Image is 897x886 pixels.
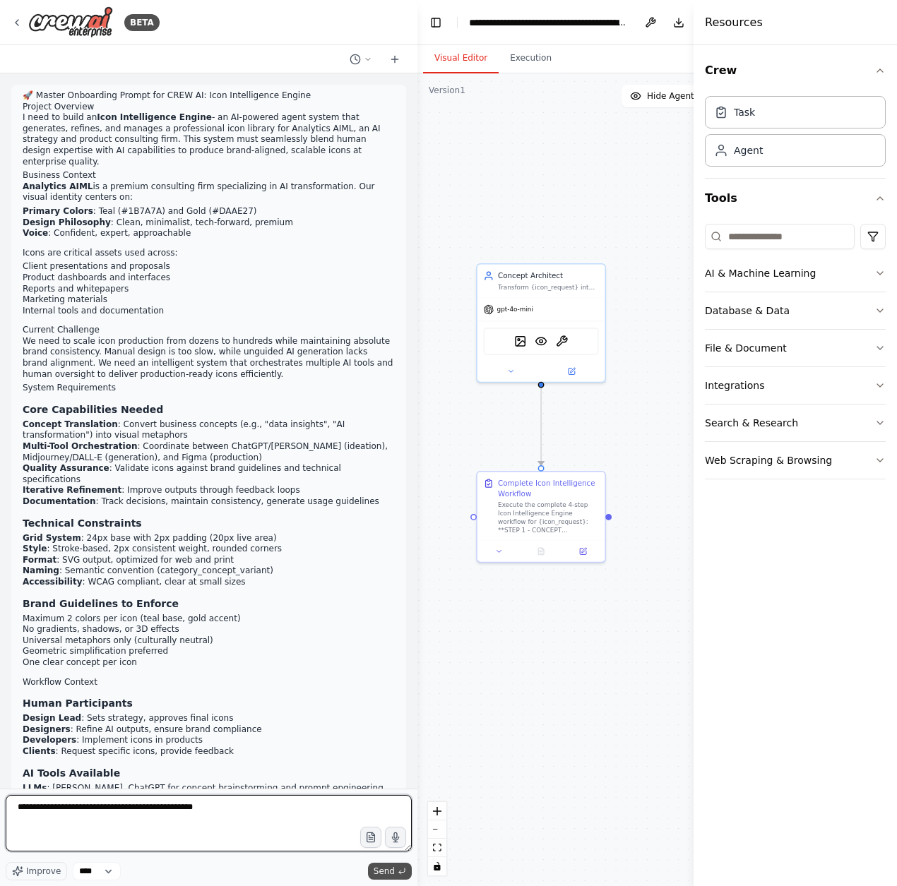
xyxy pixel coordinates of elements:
button: Execution [499,44,563,73]
img: FileWriterTool [556,335,569,348]
img: DallETool [514,335,527,348]
h2: Project Overview [23,102,395,113]
p: Icons are critical assets used across: [23,248,395,259]
div: Execute the complete 4-step Icon Intelligence Engine workflow for {icon_request}: **STEP 1 - CONC... [498,501,599,534]
div: Tools [705,218,886,491]
strong: Clients [23,746,56,756]
div: Complete Icon Intelligence Workflow [498,478,599,498]
h2: System Requirements [23,383,395,394]
h4: Resources [705,14,763,31]
button: Database & Data [705,292,886,329]
button: Tools [705,179,886,218]
li: : Refine AI outputs, ensure brand compliance [23,724,395,736]
strong: Designers [23,724,71,734]
strong: Voice [23,228,48,238]
li: Internal tools and documentation [23,306,395,317]
div: Complete Icon Intelligence WorkflowExecute the complete 4-step Icon Intelligence Engine workflow ... [476,471,606,563]
div: Version 1 [429,85,465,96]
h3: Core Capabilities Needed [23,402,395,417]
button: Web Scraping & Browsing [705,442,886,479]
div: Web Scraping & Browsing [705,453,832,467]
strong: LLMs [23,783,47,793]
div: Search & Research [705,416,798,430]
button: Open in side panel [565,545,600,558]
img: VisionTool [535,335,547,348]
img: Logo [28,6,113,38]
button: Search & Research [705,405,886,441]
p: I need to build an - an AI-powered agent system that generates, refines, and manages a profession... [23,112,395,167]
div: AI & Machine Learning [705,266,816,280]
li: : 24px base with 2px padding (20px live area) [23,533,395,544]
button: Switch to previous chat [344,51,378,68]
span: Improve [26,866,61,877]
div: File & Document [705,341,787,355]
strong: Grid System [23,533,81,543]
li: Universal metaphors only (culturally neutral) [23,635,395,647]
button: Visual Editor [423,44,499,73]
h3: Technical Constraints [23,516,395,530]
strong: Primary Colors [23,206,93,216]
div: Integrations [705,378,764,393]
li: : Convert business concepts (e.g., "data insights", "AI transformation") into visual metaphors [23,419,395,441]
strong: Design Lead [23,713,81,723]
div: React Flow controls [428,802,446,875]
p: We need to scale icon production from dozens to hundreds while maintaining absolute brand consist... [23,336,395,380]
li: : Stroke-based, 2px consistent weight, rounded corners [23,544,395,555]
h1: 🚀 Master Onboarding Prompt for CREW AI: Icon Intelligence Engine [23,90,395,102]
div: Crew [705,90,886,178]
li: Reports and whitepapers [23,284,395,295]
button: Send [368,863,412,880]
button: File & Document [705,330,886,366]
span: gpt-4o-mini [497,306,533,314]
span: Hide Agents [647,90,699,102]
div: BETA [124,14,160,31]
li: One clear concept per icon [23,657,395,669]
strong: Iterative Refinement [23,485,121,495]
li: Product dashboards and interfaces [23,273,395,284]
li: : Improve outputs through feedback loops [23,485,395,496]
button: toggle interactivity [428,857,446,875]
div: Database & Data [705,304,790,318]
button: Improve [6,862,67,880]
g: Edge from 65e6d48f-3e78-4369-9f12-07219a86b319 to 83e192c8-316c-4930-a3a9-34b3a86a711e [536,388,547,465]
button: Start a new chat [384,51,406,68]
button: Hide Agents [622,85,707,107]
strong: Accessibility [23,577,83,587]
h2: Business Context [23,170,395,181]
li: : WCAG compliant, clear at small sizes [23,577,395,588]
li: : Clean, minimalist, tech-forward, premium [23,217,395,229]
h3: Brand Guidelines to Enforce [23,597,395,611]
li: Marketing materials [23,294,395,306]
li: : [PERSON_NAME], ChatGPT for concept brainstorming and prompt engineering [23,783,395,794]
button: Crew [705,51,886,90]
li: : Semantic convention (category_concept_variant) [23,565,395,577]
div: Transform {icon_request} into 3 distinct visual metaphors with brand-locked DALL-E prompts. MANDA... [498,283,599,292]
strong: Concept Translation [23,419,118,429]
button: zoom in [428,802,446,820]
button: AI & Machine Learning [705,255,886,292]
div: Concept ArchitectTransform {icon_request} into 3 distinct visual metaphors with brand-locked DALL... [476,263,606,383]
h2: Current Challenge [23,325,395,336]
nav: breadcrumb [469,16,628,30]
strong: Developers [23,735,76,745]
li: : Track decisions, maintain consistency, generate usage guidelines [23,496,395,508]
li: Geometric simplification preferred [23,646,395,657]
strong: Multi-Tool Orchestration [23,441,137,451]
li: : SVG output, optimized for web and print [23,555,395,566]
strong: Naming [23,565,59,575]
button: fit view [428,839,446,857]
li: : Request specific icons, provide feedback [23,746,395,758]
button: Upload files [360,827,381,848]
li: Client presentations and proposals [23,261,395,273]
button: zoom out [428,820,446,839]
li: Maximum 2 colors per icon (teal base, gold accent) [23,613,395,625]
div: Agent [734,143,763,157]
div: Concept Architect [498,270,599,281]
li: : Implement icons in products [23,735,395,746]
li: : Validate icons against brand guidelines and technical specifications [23,463,395,485]
button: No output available [519,545,563,558]
strong: Style [23,544,47,553]
li: : Coordinate between ChatGPT/[PERSON_NAME] (ideation), Midjourney/DALL-E (generation), and Figma ... [23,441,395,463]
li: No gradients, shadows, or 3D effects [23,624,395,635]
p: is a premium consulting firm specializing in AI transformation. Our visual identity centers on: [23,181,395,203]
